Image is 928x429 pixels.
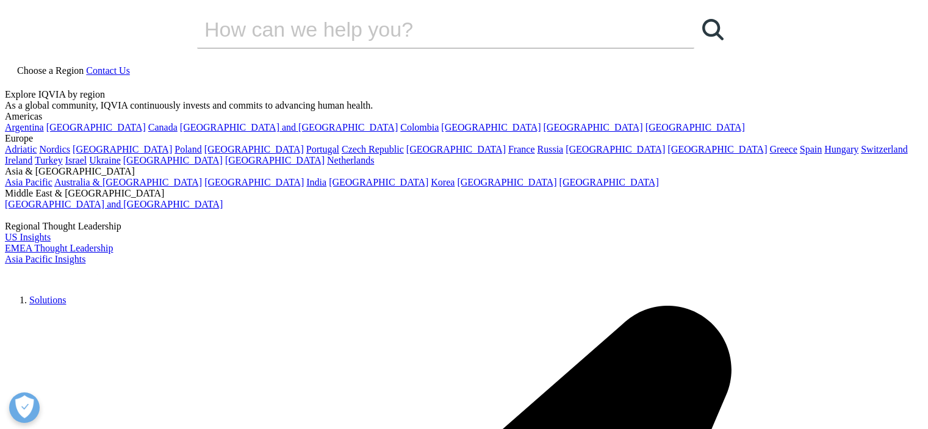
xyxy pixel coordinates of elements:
[204,177,304,187] a: [GEOGRAPHIC_DATA]
[35,155,63,165] a: Turkey
[46,122,146,132] a: [GEOGRAPHIC_DATA]
[5,111,923,122] div: Americas
[646,122,745,132] a: [GEOGRAPHIC_DATA]
[174,144,201,154] a: Poland
[861,144,907,154] a: Switzerland
[457,177,556,187] a: [GEOGRAPHIC_DATA]
[559,177,659,187] a: [GEOGRAPHIC_DATA]
[5,100,923,111] div: As a global community, IQVIA continuously invests and commits to advancing human health.
[400,122,439,132] a: Colombia
[702,19,724,40] svg: Search
[65,155,87,165] a: Israel
[5,232,51,242] a: US Insights
[5,122,44,132] a: Argentina
[769,144,797,154] a: Greece
[538,144,564,154] a: Russia
[5,133,923,144] div: Europe
[5,144,37,154] a: Adriatic
[508,144,535,154] a: France
[566,144,665,154] a: [GEOGRAPHIC_DATA]
[17,65,84,76] span: Choose a Region
[5,199,223,209] a: [GEOGRAPHIC_DATA] and [GEOGRAPHIC_DATA]
[89,155,121,165] a: Ukraine
[180,122,398,132] a: [GEOGRAPHIC_DATA] and [GEOGRAPHIC_DATA]
[329,177,428,187] a: [GEOGRAPHIC_DATA]
[406,144,506,154] a: [GEOGRAPHIC_DATA]
[5,177,52,187] a: Asia Pacific
[123,155,223,165] a: [GEOGRAPHIC_DATA]
[441,122,541,132] a: [GEOGRAPHIC_DATA]
[306,144,339,154] a: Portugal
[5,221,923,232] div: Regional Thought Leadership
[824,144,858,154] a: Hungary
[544,122,643,132] a: [GEOGRAPHIC_DATA]
[5,166,923,177] div: Asia & [GEOGRAPHIC_DATA]
[306,177,326,187] a: India
[327,155,374,165] a: Netherlands
[431,177,455,187] a: Korea
[225,155,325,165] a: [GEOGRAPHIC_DATA]
[86,65,130,76] a: Contact Us
[54,177,202,187] a: Australia & [GEOGRAPHIC_DATA]
[342,144,404,154] a: Czech Republic
[73,144,172,154] a: [GEOGRAPHIC_DATA]
[694,11,731,48] a: Search
[29,295,66,305] a: Solutions
[204,144,304,154] a: [GEOGRAPHIC_DATA]
[5,89,923,100] div: Explore IQVIA by region
[5,155,32,165] a: Ireland
[5,243,113,253] a: EMEA Thought Leadership
[148,122,178,132] a: Canada
[5,254,85,264] a: Asia Pacific Insights
[5,265,103,283] img: IQVIA Healthcare Information Technology and Pharma Clinical Research Company
[667,144,767,154] a: [GEOGRAPHIC_DATA]
[197,11,660,48] input: Search
[9,392,40,423] button: Voorkeuren openen
[5,188,923,199] div: Middle East & [GEOGRAPHIC_DATA]
[800,144,822,154] a: Spain
[39,144,70,154] a: Nordics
